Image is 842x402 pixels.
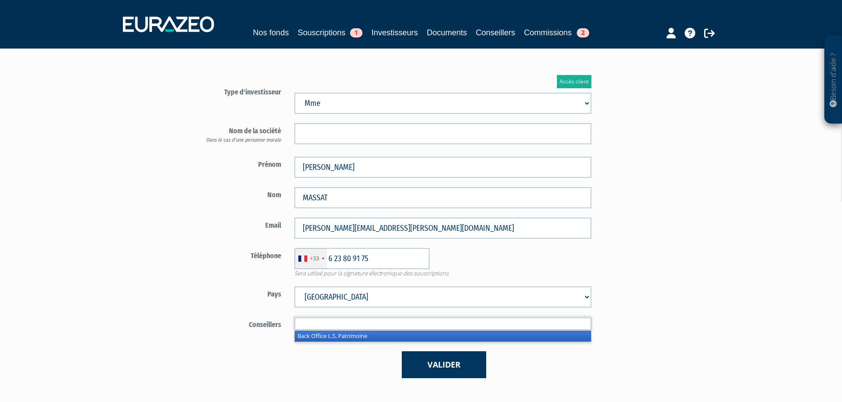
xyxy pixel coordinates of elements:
div: +33 [310,254,319,263]
label: Nom [185,187,288,200]
div: Dans le cas d’une personne morale [191,136,282,144]
a: Documents [427,26,467,39]
label: Email [185,218,288,231]
input: 6 12 34 56 78 [294,248,430,269]
span: Plusieurs conseillers peuvent être liés à un même investisseur [288,334,598,342]
label: Prénom [185,157,288,170]
a: Souscriptions1 [297,26,362,39]
a: Accès client [557,75,591,88]
label: Type d'investisseur [185,84,288,98]
button: Valider [402,351,486,378]
a: Conseillers [476,26,515,39]
li: Back Office L.S. Patrimoine [295,331,591,342]
p: Besoin d'aide ? [828,40,838,120]
span: 2 [577,28,589,38]
a: Investisseurs [371,26,418,40]
label: Pays [185,286,288,300]
label: Conseillers [185,317,288,330]
div: France: +33 [295,248,327,269]
a: Commissions2 [524,26,589,39]
span: 1 [350,28,362,38]
a: Nos fonds [253,26,289,39]
label: Téléphone [185,248,288,261]
img: 1732889491-logotype_eurazeo_blanc_rvb.png [123,16,214,32]
label: Nom de la société [185,123,288,144]
span: Sera utilisé pour la signature électronique des souscriptions [288,269,598,278]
